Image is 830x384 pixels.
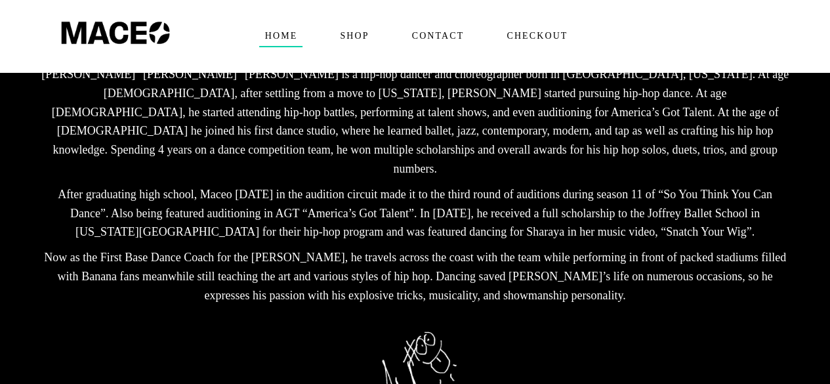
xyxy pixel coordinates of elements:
[38,248,793,305] p: Now as the First Base Dance Coach for the [PERSON_NAME], he travels across the coast with the tea...
[259,26,303,47] span: Home
[38,185,793,242] p: After graduating high school, Maceo [DATE] in the audition circuit made it to the third round of ...
[501,26,573,47] span: Checkout
[406,26,470,47] span: Contact
[334,26,374,47] span: Shop
[38,65,793,179] p: [PERSON_NAME] "[PERSON_NAME]" [PERSON_NAME] is a hip-hop dancer and choreographer born in [GEOGRA...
